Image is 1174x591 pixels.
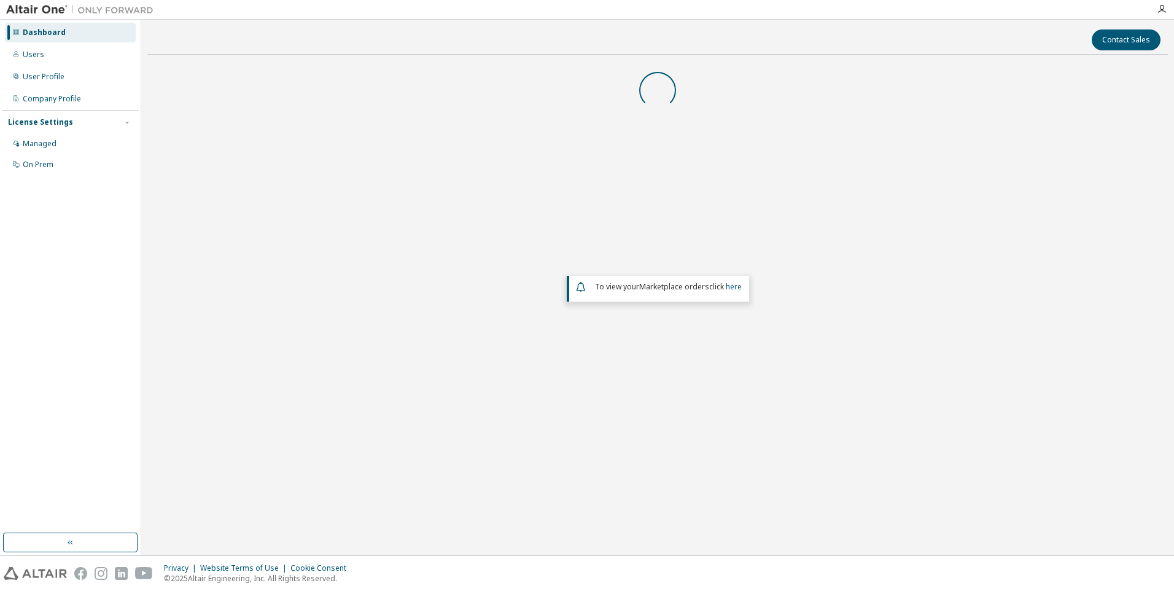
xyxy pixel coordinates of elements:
[115,567,128,580] img: linkedin.svg
[164,563,200,573] div: Privacy
[23,160,53,170] div: On Prem
[639,281,709,292] em: Marketplace orders
[6,4,160,16] img: Altair One
[23,72,64,82] div: User Profile
[290,563,354,573] div: Cookie Consent
[200,563,290,573] div: Website Terms of Use
[726,281,742,292] a: here
[8,117,73,127] div: License Settings
[1092,29,1160,50] button: Contact Sales
[23,50,44,60] div: Users
[135,567,153,580] img: youtube.svg
[95,567,107,580] img: instagram.svg
[23,94,81,104] div: Company Profile
[164,573,354,584] p: © 2025 Altair Engineering, Inc. All Rights Reserved.
[74,567,87,580] img: facebook.svg
[4,567,67,580] img: altair_logo.svg
[23,139,56,149] div: Managed
[23,28,66,37] div: Dashboard
[595,281,742,292] span: To view your click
